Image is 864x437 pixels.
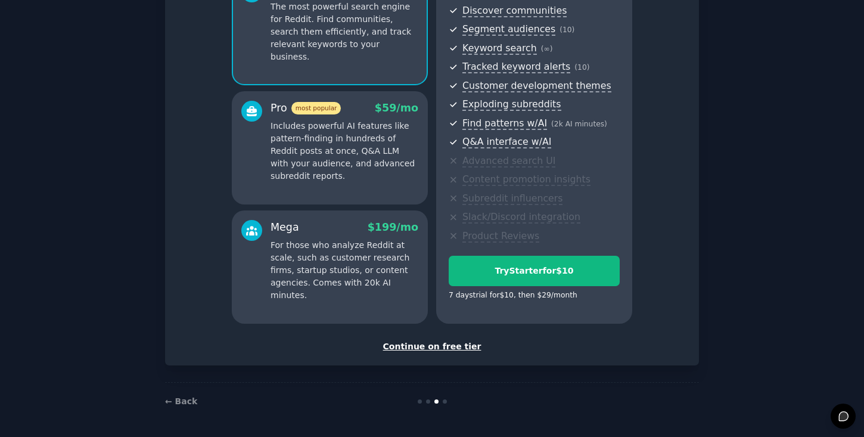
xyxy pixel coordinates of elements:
[375,102,418,114] span: $ 59 /mo
[291,102,341,114] span: most popular
[449,290,577,301] div: 7 days trial for $10 , then $ 29 /month
[462,193,562,205] span: Subreddit influencers
[178,340,686,353] div: Continue on free tier
[449,265,619,277] div: Try Starter for $10
[165,396,197,406] a: ← Back
[462,23,555,36] span: Segment audiences
[271,120,418,182] p: Includes powerful AI features like pattern-finding in hundreds of Reddit posts at once, Q&A LLM w...
[462,230,539,243] span: Product Reviews
[368,221,418,233] span: $ 199 /mo
[271,239,418,302] p: For those who analyze Reddit at scale, such as customer research firms, startup studios, or conte...
[462,155,555,168] span: Advanced search UI
[574,63,589,72] span: ( 10 )
[462,136,551,148] span: Q&A interface w/AI
[560,26,574,34] span: ( 10 )
[462,98,561,111] span: Exploding subreddits
[462,61,570,73] span: Tracked keyword alerts
[462,42,537,55] span: Keyword search
[551,120,607,128] span: ( 2k AI minutes )
[271,101,341,116] div: Pro
[462,211,580,224] span: Slack/Discord integration
[271,220,299,235] div: Mega
[462,173,590,186] span: Content promotion insights
[271,1,418,63] p: The most powerful search engine for Reddit. Find communities, search them efficiently, and track ...
[449,256,620,286] button: TryStarterfor$10
[462,117,547,130] span: Find patterns w/AI
[541,45,553,53] span: ( ∞ )
[462,80,611,92] span: Customer development themes
[462,5,567,17] span: Discover communities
